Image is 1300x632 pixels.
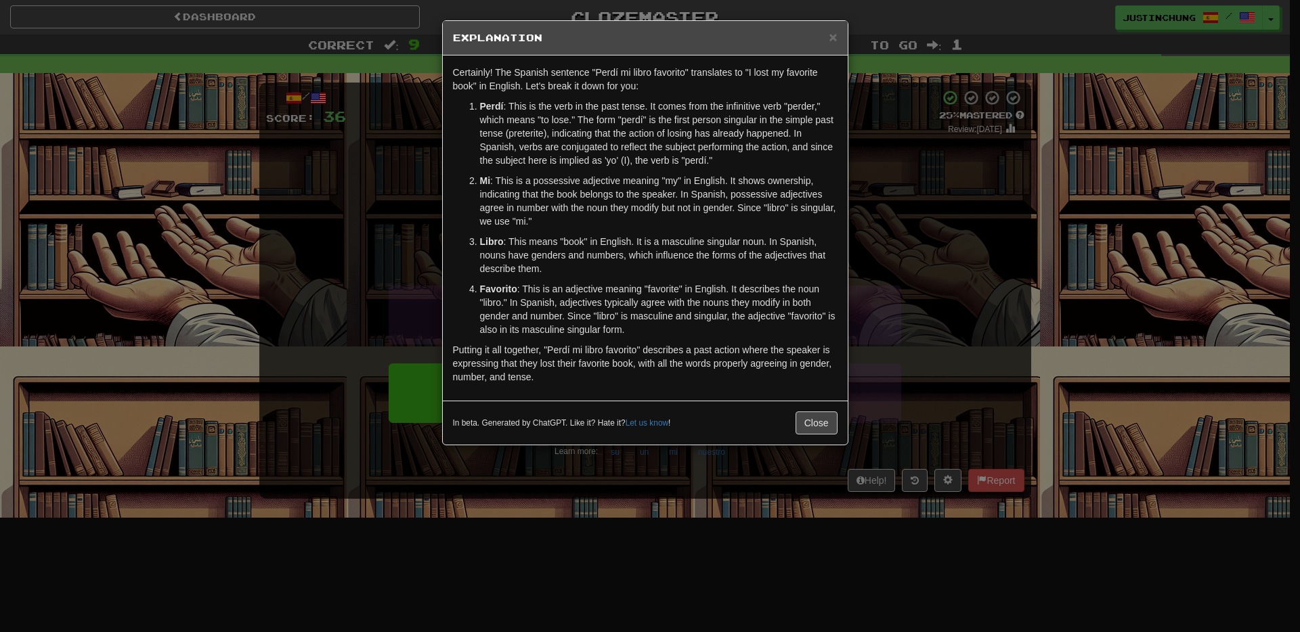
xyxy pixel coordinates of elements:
h5: Explanation [453,31,838,45]
strong: Favorito [480,284,517,294]
p: : This is the verb in the past tense. It comes from the infinitive verb "perder," which means "to... [480,99,838,167]
a: Let us know [626,418,668,428]
strong: Mi [480,175,491,186]
strong: Perdí [480,101,504,112]
small: In beta. Generated by ChatGPT. Like it? Hate it? ! [453,417,671,429]
button: Close [796,411,838,434]
strong: Libro [480,236,504,247]
p: : This means "book" in English. It is a masculine singular noun. In Spanish, nouns have genders a... [480,235,838,275]
span: × [829,29,837,45]
p: : This is an adjective meaning "favorite" in English. It describes the noun "libro." In Spanish, ... [480,282,838,336]
p: Putting it all together, "Perdí mi libro favorito" describes a past action where the speaker is e... [453,343,838,384]
p: : This is a possessive adjective meaning "my" in English. It shows ownership, indicating that the... [480,174,838,228]
p: Certainly! The Spanish sentence "Perdí mi libro favorito" translates to "I lost my favorite book"... [453,66,838,93]
button: Close [829,30,837,44]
